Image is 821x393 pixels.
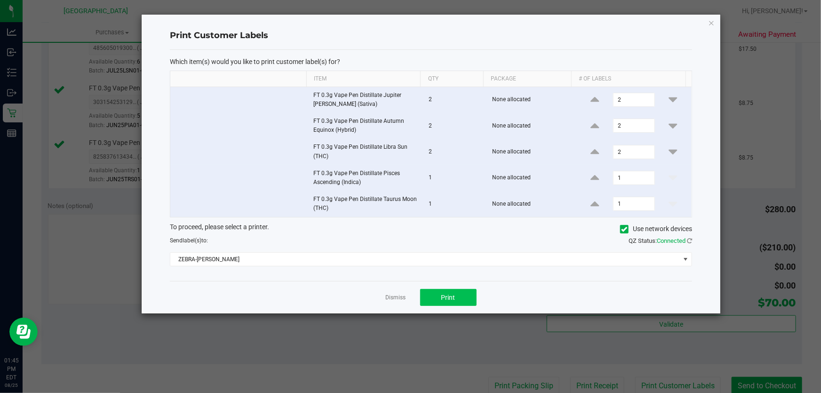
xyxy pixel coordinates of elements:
[308,113,423,139] td: FT 0.3g Vape Pen Distillate Autumn Equinox (Hybrid)
[423,191,486,217] td: 1
[170,237,208,244] span: Send to:
[571,71,685,87] th: # of labels
[629,237,692,244] span: QZ Status:
[486,165,576,191] td: None allocated
[183,237,201,244] span: label(s)
[423,165,486,191] td: 1
[9,318,38,346] iframe: Resource center
[486,139,576,165] td: None allocated
[170,253,680,266] span: ZEBRA-[PERSON_NAME]
[620,224,692,234] label: Use network devices
[486,113,576,139] td: None allocated
[308,191,423,217] td: FT 0.3g Vape Pen Distillate Taurus Moon (THC)
[308,139,423,165] td: FT 0.3g Vape Pen Distillate Libra Sun (THC)
[170,30,692,42] h4: Print Customer Labels
[486,191,576,217] td: None allocated
[386,294,406,302] a: Dismiss
[308,165,423,191] td: FT 0.3g Vape Pen Distillate Pisces Ascending (Indica)
[420,289,477,306] button: Print
[423,87,486,113] td: 2
[423,139,486,165] td: 2
[163,222,699,236] div: To proceed, please select a printer.
[423,113,486,139] td: 2
[441,294,455,301] span: Print
[306,71,421,87] th: Item
[483,71,572,87] th: Package
[657,237,685,244] span: Connected
[170,57,692,66] p: Which item(s) would you like to print customer label(s) for?
[308,87,423,113] td: FT 0.3g Vape Pen Distillate Jupiter [PERSON_NAME] (Sativa)
[420,71,483,87] th: Qty
[486,87,576,113] td: None allocated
